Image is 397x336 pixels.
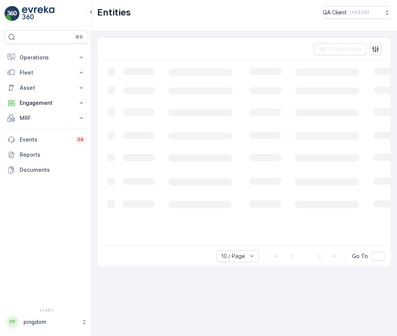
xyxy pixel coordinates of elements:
[5,95,88,110] button: Engagement
[5,308,88,313] span: v 1.48.1
[314,43,366,55] button: Clear Filters
[97,6,131,19] p: Entities
[22,6,54,21] img: logo_light-DOdMpM7g.png
[329,45,362,53] p: Clear Filters
[20,136,71,143] p: Events
[23,318,78,326] p: pingdom
[6,316,19,328] div: PP
[5,110,88,126] button: MRF
[75,34,83,40] p: ⌘B
[5,50,88,65] button: Operations
[20,54,73,61] p: Operations
[5,80,88,95] button: Asset
[20,84,73,92] p: Asset
[5,65,88,80] button: Fleet
[20,151,85,159] p: Reports
[77,137,84,143] p: 34
[350,9,369,16] p: ( +03:00 )
[20,114,73,122] p: MRF
[352,252,368,260] span: Go To
[323,6,391,19] button: QA Client(+03:00)
[5,147,88,162] a: Reports
[5,6,20,21] img: logo
[323,9,347,16] p: QA Client
[20,166,85,174] p: Documents
[5,132,88,147] a: Events34
[20,99,73,107] p: Engagement
[5,162,88,177] a: Documents
[20,69,73,76] p: Fleet
[5,314,88,330] button: PPpingdom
